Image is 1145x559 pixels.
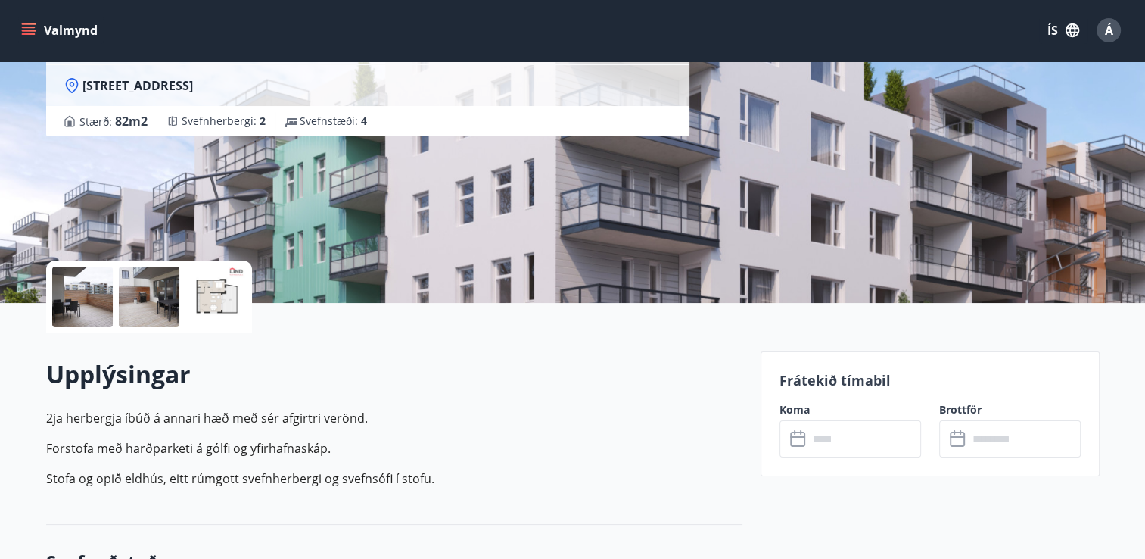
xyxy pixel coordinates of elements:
h2: Upplýsingar [46,358,742,391]
p: Frátekið tímabil [779,370,1081,390]
span: Á [1105,22,1113,39]
span: Svefnstæði : [300,114,367,129]
span: 82 m2 [115,113,148,130]
span: 4 [361,114,367,128]
span: Stærð : [79,112,148,130]
button: Á [1091,12,1127,48]
button: ÍS [1039,17,1087,44]
p: 2ja herbergja íbúð á annari hæð með sér afgirtri verönd. [46,409,742,427]
span: Svefnherbergi : [182,114,266,129]
button: menu [18,17,104,44]
p: Stofa og opið eldhús, eitt rúmgott svefnherbergi og svefnsófi í stofu. [46,470,742,488]
label: Koma [779,402,921,417]
p: Forstofa með harðparketi á gólfi og yfirhafnaskáp. [46,439,742,458]
span: [STREET_ADDRESS] [82,77,193,94]
label: Brottför [939,402,1081,417]
span: 2 [260,114,266,128]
